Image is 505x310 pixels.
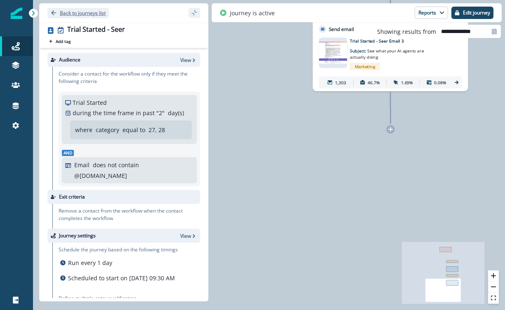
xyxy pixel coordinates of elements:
p: Journey settings [59,232,96,239]
div: Send emailRemoveemail asset unavailableTrial Started - Seer Email 3Subject: See what your AI agen... [313,19,468,91]
button: Add tag [47,38,72,45]
img: email asset unavailable [319,42,347,64]
p: Edit journey [463,10,490,16]
p: equal to [123,125,145,134]
p: Define multiple entry qualification [59,295,142,302]
p: in past [136,109,155,117]
img: Inflection [11,7,22,19]
p: Scheduled to start on [DATE] 09:30 AM [68,274,175,282]
p: Email [74,161,90,169]
button: View [180,232,197,239]
p: View [180,232,191,239]
p: Subject: [350,44,425,61]
button: Reports [415,7,448,19]
button: Edit journey [451,7,493,19]
p: 27, 28 [149,125,165,134]
button: zoom in [488,270,499,282]
p: during the time frame [73,109,134,117]
p: View [180,57,191,64]
button: View [180,57,197,64]
p: " 2 " [156,109,165,117]
p: Trial Started - Seer Email 3 [350,38,447,44]
div: Trial Started - Seer [67,26,125,35]
p: @[DOMAIN_NAME] [74,171,127,180]
p: 1,303 [335,79,346,85]
p: Trial Started [73,98,107,107]
p: Journey is active [230,9,275,17]
p: does not contain [93,161,139,169]
p: Showing results from [377,27,436,36]
p: Exit criteria [59,193,85,201]
button: zoom out [488,282,499,293]
p: Audience [59,56,80,64]
p: 46.7% [368,79,380,85]
span: And [62,150,74,156]
p: Remove a contact from the workflow when the contact completes the workflow [59,207,200,222]
p: Schedule the journey based on the following timings [59,246,178,253]
button: sidebar collapse toggle [189,8,200,18]
p: Consider a contact for the workflow only if they meet the following criteria [59,70,200,85]
p: where [75,125,92,134]
p: 0.08% [434,79,446,85]
p: 1.69% [401,79,413,85]
p: Back to journeys list [60,9,106,17]
p: Add tag [56,39,71,44]
span: Marketing [350,63,380,70]
p: Run every 1 day [68,258,112,267]
span: See what your AI agents are actually doing [350,48,424,60]
p: Send email [329,26,354,33]
button: fit view [488,293,499,304]
button: Go back [47,8,109,18]
p: category [96,125,119,134]
p: day(s) [168,109,184,117]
